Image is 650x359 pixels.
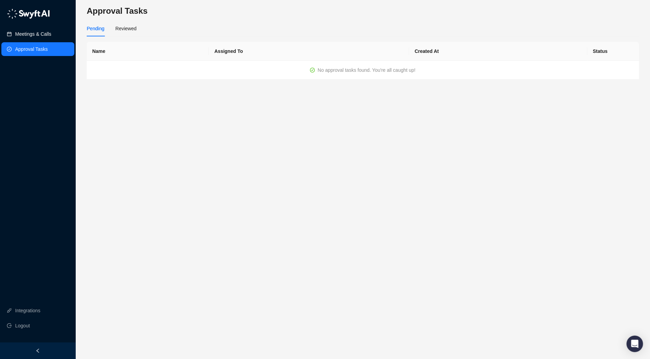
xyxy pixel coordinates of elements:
a: Approval Tasks [15,42,48,56]
a: Meetings & Calls [15,27,51,41]
th: Assigned To [209,42,409,61]
h3: Approval Tasks [87,5,639,16]
a: Integrations [15,304,40,317]
div: Pending [87,25,104,32]
div: Reviewed [115,25,136,32]
span: Logout [15,319,30,333]
img: logo-05li4sbe.png [7,9,50,19]
span: No approval tasks found. You're all caught up! [318,67,415,73]
th: Created At [409,42,587,61]
div: Open Intercom Messenger [627,336,643,352]
span: left [35,348,40,353]
span: logout [7,323,12,328]
th: Status [587,42,639,61]
th: Name [87,42,209,61]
